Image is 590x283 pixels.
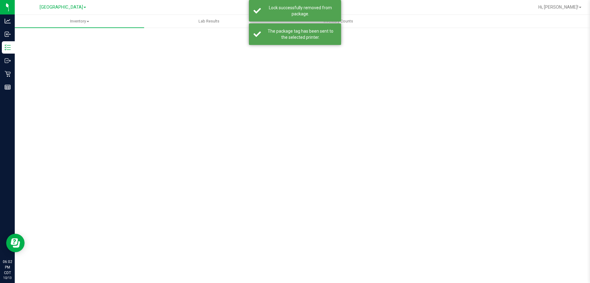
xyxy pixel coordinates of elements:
p: 10/13 [3,276,12,280]
inline-svg: Outbound [5,58,11,64]
div: Lock successfully removed from package. [264,5,336,17]
inline-svg: Reports [5,84,11,90]
span: Hi, [PERSON_NAME]! [538,5,578,10]
inline-svg: Analytics [5,18,11,24]
a: Lab Results [144,15,273,28]
span: Lab Results [190,18,228,24]
inline-svg: Retail [5,71,11,77]
a: Inventory [15,15,144,28]
span: [GEOGRAPHIC_DATA] [40,5,83,10]
iframe: Resource center [6,234,25,252]
inline-svg: Inventory [5,44,11,51]
span: Inventory [15,18,144,24]
div: The package tag has been sent to the selected printer. [264,28,336,40]
p: 06:02 PM CDT [3,259,12,276]
inline-svg: Inbound [5,31,11,37]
